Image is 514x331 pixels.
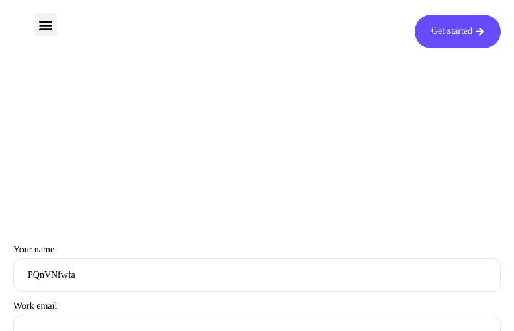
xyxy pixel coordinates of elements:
div: Menu Toggle [35,13,57,36]
label: Your name [13,245,501,293]
input: Your name [13,258,501,292]
a: Get started [415,15,501,48]
span: Get started [431,27,472,36]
